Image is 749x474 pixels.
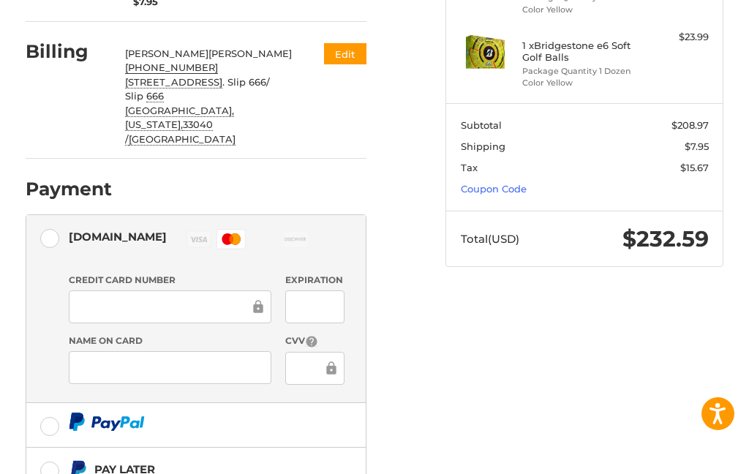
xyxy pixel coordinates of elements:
span: $208.97 [671,119,709,131]
span: [PERSON_NAME] [125,48,208,59]
span: Subtotal [461,119,502,131]
h4: 1 x Bridgestone e6 Soft Golf Balls [522,39,643,64]
img: PayPal icon [69,413,145,431]
h2: Billing [26,40,111,63]
span: Shipping [461,140,505,152]
li: Color Yellow [522,4,643,16]
div: [DOMAIN_NAME] [69,225,167,249]
span: [PERSON_NAME] [208,48,292,59]
span: $232.59 [622,225,709,252]
label: Expiration [285,274,345,287]
span: $7.95 [685,140,709,152]
span: Total (USD) [461,232,519,246]
span: $15.67 [680,162,709,173]
li: Color Yellow [522,77,643,89]
a: Coupon Code [461,183,527,195]
div: $23.99 [647,30,709,45]
span: . Slip 666 [125,76,266,89]
label: Credit Card Number [69,274,271,287]
h2: Payment [26,178,112,200]
span: Tax [461,162,478,173]
li: Package Quantity 1 Dozen [522,65,643,78]
button: Edit [324,43,366,64]
label: CVV [285,334,345,348]
label: Name on Card [69,334,271,347]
